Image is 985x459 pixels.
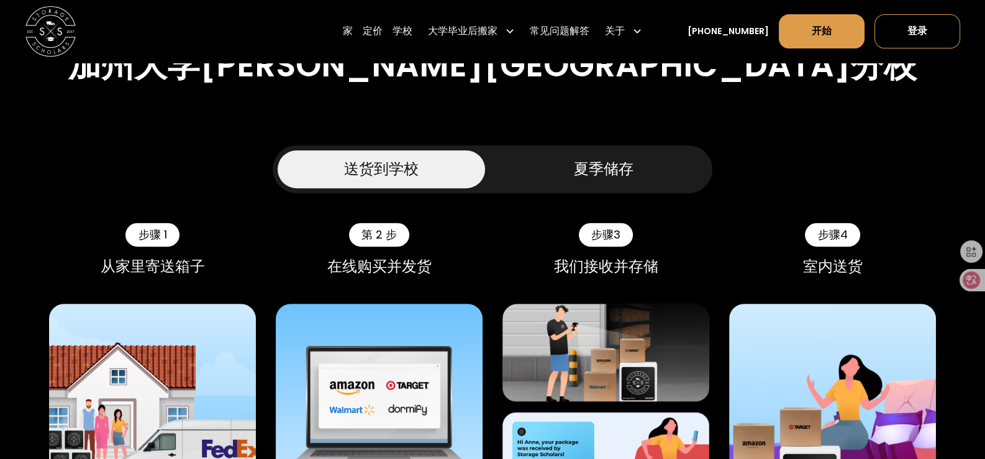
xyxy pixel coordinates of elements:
[344,158,419,180] font: 送货到学校
[688,25,769,38] a: [PHONE_NUMBER]
[101,255,205,277] font: 从家里寄送箱子
[802,255,862,277] font: 室内送货
[361,227,397,242] font: 第 2 步
[817,227,847,242] font: 步骤4
[688,25,769,37] font: [PHONE_NUMBER]
[393,24,412,38] font: 学校
[812,24,832,38] font: 开始
[604,24,624,38] font: 关于
[393,14,412,49] a: 学校
[363,24,383,38] font: 定价
[25,6,76,57] img: 存储学者主徽标
[553,255,658,277] font: 我们接收并存储
[363,14,383,49] a: 定价
[327,255,432,277] font: 在线购买并发货
[574,158,633,180] font: 夏季储存
[428,24,497,38] font: 大学毕业后搬家
[599,14,647,49] div: 关于
[422,14,520,49] div: 大学毕业后搬家
[874,14,960,48] a: 登录
[779,14,865,48] a: 开始
[68,42,917,88] font: 加州大学[PERSON_NAME][GEOGRAPHIC_DATA]分校
[138,227,167,242] font: 步骤 1
[530,14,589,49] a: 常见问题解答
[343,24,353,38] font: 家
[530,24,589,38] font: 常见问题解答
[343,14,353,49] a: 家
[907,24,927,38] font: 登录
[591,227,620,242] font: 步骤3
